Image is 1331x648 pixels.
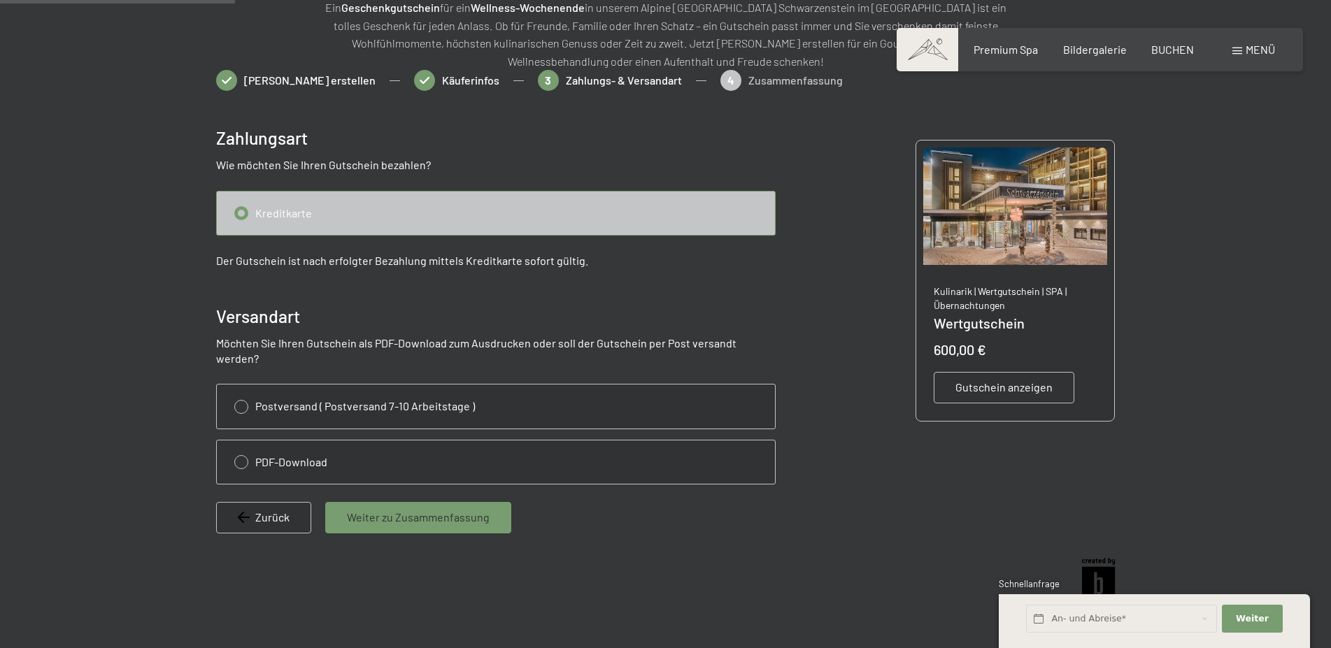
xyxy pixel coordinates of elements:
span: Schnellanfrage [999,578,1060,589]
span: Menü [1246,43,1275,56]
a: Premium Spa [974,43,1038,56]
span: Weiter [1236,612,1269,625]
button: Weiter [1222,605,1282,633]
a: Bildergalerie [1063,43,1127,56]
a: BUCHEN [1151,43,1194,56]
strong: Geschenkgutschein [341,1,440,14]
strong: Wellness-Wochenende [471,1,585,14]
